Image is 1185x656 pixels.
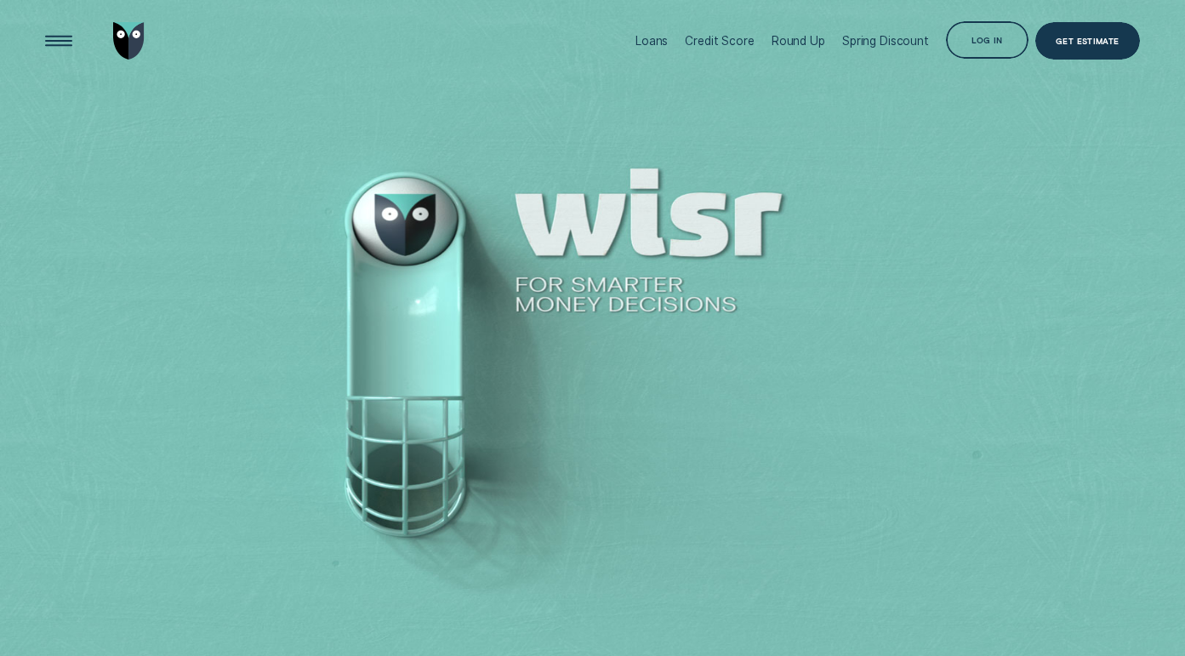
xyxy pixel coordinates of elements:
[842,34,929,48] div: Spring Discount
[772,34,825,48] div: Round Up
[946,21,1028,59] button: Log in
[41,22,78,60] button: Open Menu
[635,34,668,48] div: Loans
[113,22,144,60] img: Wisr
[685,34,754,48] div: Credit Score
[1035,22,1140,60] a: Get Estimate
